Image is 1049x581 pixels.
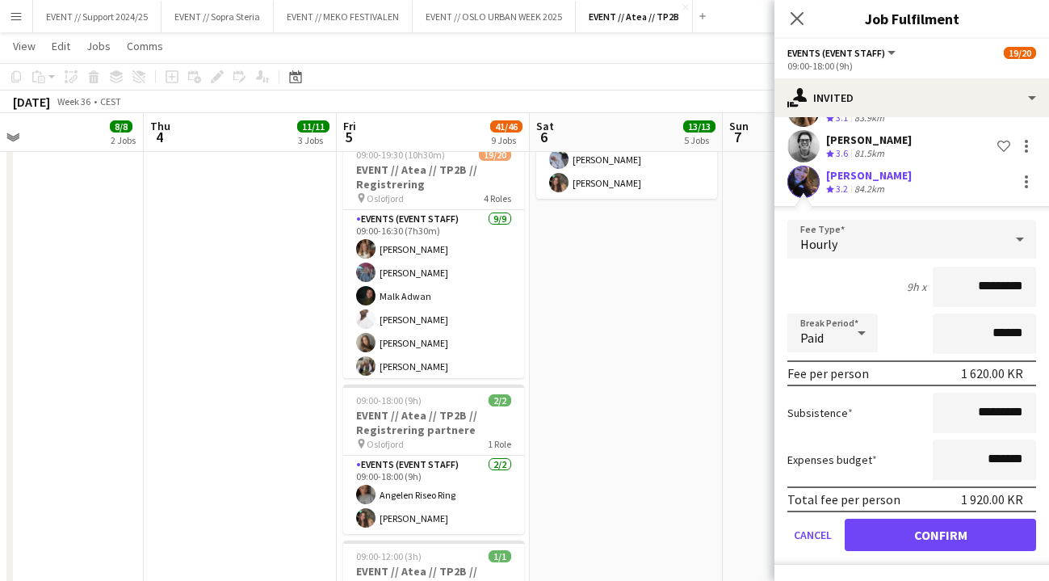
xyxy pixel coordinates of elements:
[80,36,117,57] a: Jobs
[787,519,838,551] button: Cancel
[343,456,524,534] app-card-role: Events (Event Staff)2/209:00-18:00 (9h)Angelen Riseo Ring[PERSON_NAME]
[274,1,413,32] button: EVENT // MEKO FESTIVALEN
[484,192,511,204] span: 4 Roles
[961,491,1023,507] div: 1 920.00 KR
[341,128,356,146] span: 5
[479,149,511,161] span: 19/20
[488,438,511,450] span: 1 Role
[413,1,576,32] button: EVENT // OSLO URBAN WEEK 2025
[826,168,912,183] div: [PERSON_NAME]
[489,394,511,406] span: 2/2
[489,550,511,562] span: 1/1
[367,192,404,204] span: Oslofjord
[787,453,877,467] label: Expenses budget
[6,36,42,57] a: View
[1004,47,1036,59] span: 19/20
[45,36,77,57] a: Edit
[836,183,848,195] span: 3.2
[343,162,524,192] h3: EVENT // Atea // TP2B // Registrering
[787,60,1036,72] div: 09:00-18:00 (9h)
[787,491,900,507] div: Total fee per person
[13,94,50,110] div: [DATE]
[851,183,887,196] div: 84.2km
[800,330,824,346] span: Paid
[356,394,422,406] span: 09:00-18:00 (9h)
[729,119,749,133] span: Sun
[534,128,554,146] span: 6
[127,39,163,53] span: Comms
[536,119,554,133] span: Sat
[683,120,715,133] span: 13/13
[787,47,885,59] span: Events (Event Staff)
[727,128,749,146] span: 7
[684,134,715,146] div: 5 Jobs
[148,128,170,146] span: 4
[490,120,522,133] span: 41/46
[774,78,1049,117] div: Invited
[367,438,404,450] span: Oslofjord
[836,112,848,124] span: 3.1
[787,47,898,59] button: Events (Event Staff)
[111,134,136,146] div: 2 Jobs
[150,119,170,133] span: Thu
[356,149,445,161] span: 09:00-19:30 (10h30m)
[851,147,887,161] div: 81.5km
[86,39,111,53] span: Jobs
[343,210,524,453] app-card-role: Events (Event Staff)9/909:00-16:30 (7h30m)[PERSON_NAME][PERSON_NAME]Malk Adwan[PERSON_NAME][PERSO...
[961,365,1023,381] div: 1 620.00 KR
[576,1,693,32] button: EVENT // Atea // TP2B
[851,112,887,125] div: 83.9km
[836,147,848,159] span: 3.6
[800,236,837,252] span: Hourly
[13,39,36,53] span: View
[845,519,1036,551] button: Confirm
[356,550,422,562] span: 09:00-12:00 (3h)
[774,8,1049,29] h3: Job Fulfilment
[787,406,853,420] label: Subsistence
[100,95,121,107] div: CEST
[491,134,522,146] div: 9 Jobs
[343,139,524,378] app-job-card: 09:00-19:30 (10h30m)19/20EVENT // Atea // TP2B // Registrering Oslofjord4 RolesEvents (Event Staf...
[298,134,329,146] div: 3 Jobs
[120,36,170,57] a: Comms
[343,408,524,437] h3: EVENT // Atea // TP2B // Registrering partnere
[787,365,869,381] div: Fee per person
[33,1,162,32] button: EVENT // Support 2024/25
[110,120,132,133] span: 8/8
[343,385,524,534] app-job-card: 09:00-18:00 (9h)2/2EVENT // Atea // TP2B // Registrering partnere Oslofjord1 RoleEvents (Event St...
[53,95,94,107] span: Week 36
[162,1,274,32] button: EVENT // Sopra Steria
[297,120,329,133] span: 11/11
[52,39,70,53] span: Edit
[343,119,356,133] span: Fri
[907,280,926,294] div: 9h x
[826,133,912,147] div: [PERSON_NAME]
